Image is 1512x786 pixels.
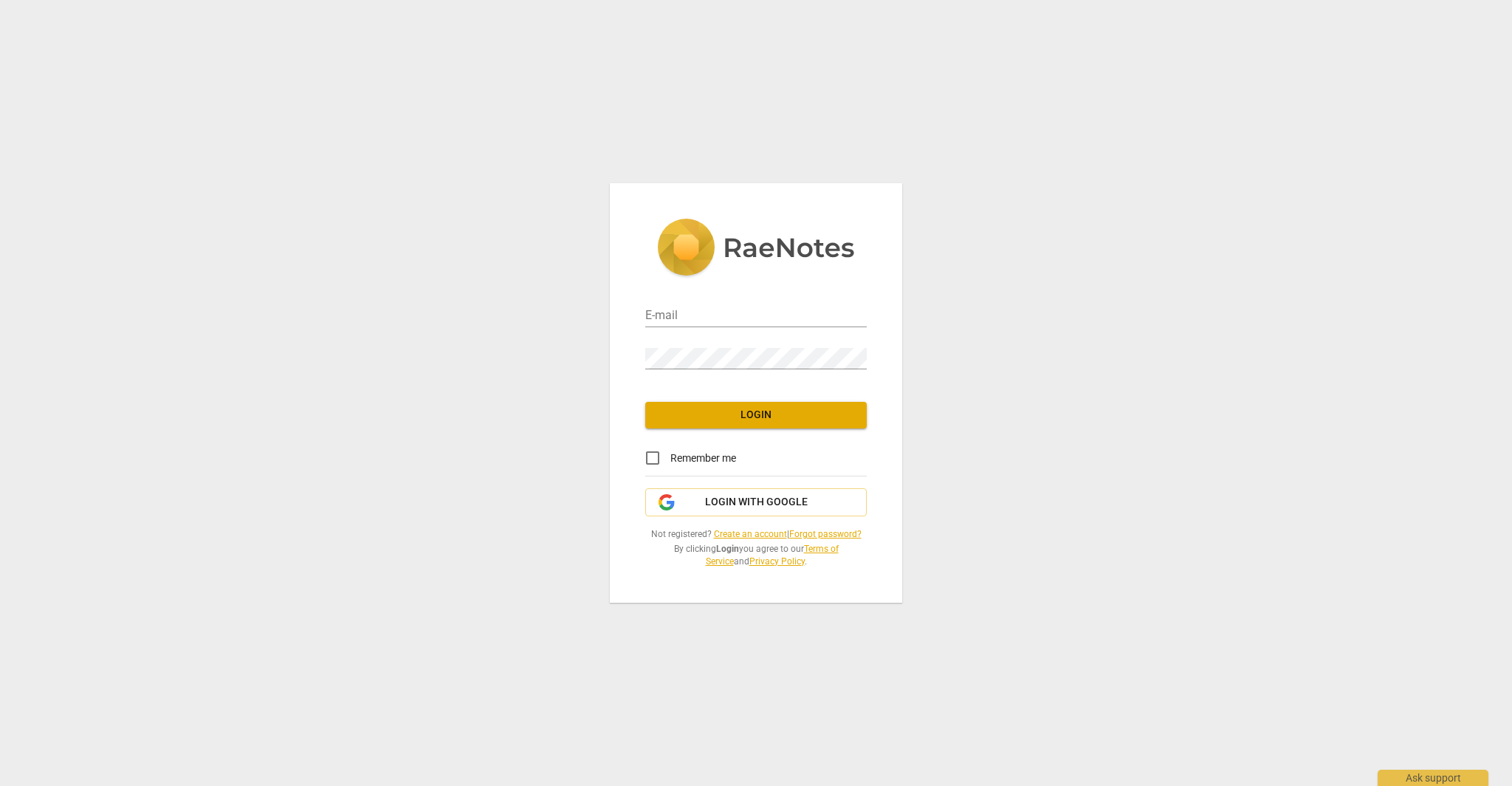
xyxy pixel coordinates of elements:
[714,529,787,539] a: Create an account
[705,495,808,510] span: Login with Google
[657,408,855,423] span: Login
[716,544,739,554] b: Login
[749,556,805,567] a: Privacy Policy
[645,488,867,516] button: Login with Google
[706,544,839,567] a: Terms of Service
[645,402,867,428] button: Login
[789,529,862,539] a: Forgot password?
[1378,770,1488,786] div: Ask support
[645,543,867,567] span: By clicking you agree to our and .
[657,219,855,279] img: 5ac2273c67554f335776073100b6d88f.svg
[645,528,867,541] span: Not registered? |
[670,451,736,466] span: Remember me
